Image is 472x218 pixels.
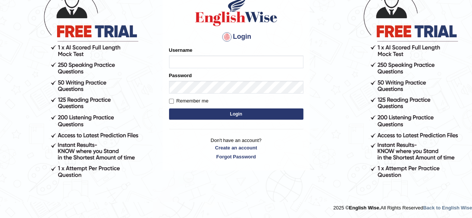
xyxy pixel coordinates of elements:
a: Back to English Wise [423,205,472,211]
label: Username [169,47,193,54]
label: Remember me [169,97,209,105]
div: 2025 © All Rights Reserved [333,200,472,211]
a: Forgot Password [169,153,303,160]
p: Don't have an account? [169,137,303,160]
button: Login [169,108,303,120]
label: Password [169,72,192,79]
strong: English Wise. [349,205,380,211]
a: Create an account [169,144,303,151]
h4: Login [169,31,303,43]
input: Remember me [169,99,174,104]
